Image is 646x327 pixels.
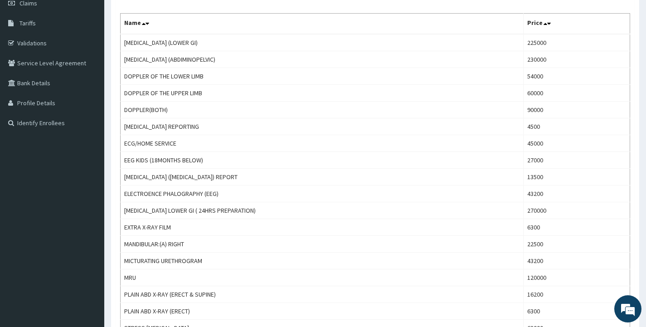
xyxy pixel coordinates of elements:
td: 60000 [524,85,630,102]
td: [MEDICAL_DATA] ([MEDICAL_DATA]) REPORT [121,169,524,185]
td: 6300 [524,303,630,320]
textarea: Type your message and hit 'Enter' [5,225,173,257]
td: 27000 [524,152,630,169]
td: [MEDICAL_DATA] REPORTING [121,118,524,135]
td: 230000 [524,51,630,68]
td: PLAIN ABD X-RAY (ERECT & SUPINE) [121,286,524,303]
td: ELECTROENCE PHALOGRAPHY (EEG) [121,185,524,202]
td: 43200 [524,253,630,269]
td: MRU [121,269,524,286]
td: 6300 [524,219,630,236]
td: 54000 [524,68,630,85]
td: MANDIBULAR:(A) RIGHT [121,236,524,253]
div: Chat with us now [47,51,152,63]
td: 270000 [524,202,630,219]
th: Price [524,14,630,34]
td: 225000 [524,34,630,51]
td: [MEDICAL_DATA] (ABDIMINOPELVIC) [121,51,524,68]
span: Tariffs [19,19,36,27]
td: 120000 [524,269,630,286]
td: 22500 [524,236,630,253]
td: 43200 [524,185,630,202]
th: Name [121,14,524,34]
td: 16200 [524,286,630,303]
td: MICTURATING URETHROGRAM [121,253,524,269]
td: 90000 [524,102,630,118]
td: 45000 [524,135,630,152]
div: Minimize live chat window [149,5,170,26]
td: 4500 [524,118,630,135]
td: DOPPLER OF THE LOWER LIMB [121,68,524,85]
td: [MEDICAL_DATA] LOWER GI ( 24HRS PREPARATION) [121,202,524,219]
td: 13500 [524,169,630,185]
img: d_794563401_company_1708531726252_794563401 [17,45,37,68]
td: DOPPLER(BOTH) [121,102,524,118]
td: ECG/HOME SERVICE [121,135,524,152]
span: We're online! [53,103,125,195]
td: DOPPLER OF THE UPPER LIMB [121,85,524,102]
td: PLAIN ABD X-RAY (ERECT) [121,303,524,320]
td: EEG KIDS (18MONTHS BELOW) [121,152,524,169]
td: EXTRA X-RAY FILM [121,219,524,236]
td: [MEDICAL_DATA] (LOWER GI) [121,34,524,51]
